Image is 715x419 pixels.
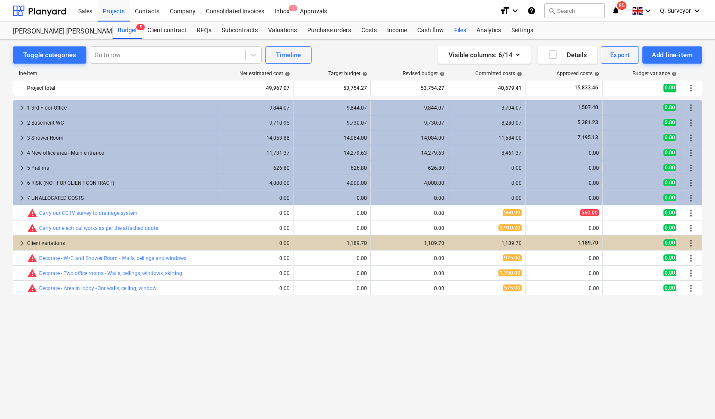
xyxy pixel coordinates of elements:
div: 11,731.37 [220,150,290,156]
button: Visible columns:6/14 [438,46,531,64]
button: Export [601,46,639,64]
div: 0.00 [374,195,444,201]
span: 0.00 [663,254,676,261]
div: 626.80 [374,165,444,171]
span: 0.00 [663,239,676,246]
div: 0.00 [297,195,367,201]
button: Search [544,3,605,18]
div: Project total [27,81,212,95]
div: 0.00 [220,285,290,291]
span: 975.00 [503,254,522,261]
span: 15,833.46 [574,84,599,92]
div: Approved costs [556,70,599,76]
span: More actions [686,133,696,143]
a: Carry out CCTV survey to drainage system [39,210,137,216]
a: Carry out electrical works as per the attached quote [39,225,158,231]
div: 0.00 [452,165,522,171]
div: 8,280.07 [452,120,522,126]
span: 575.00 [503,284,522,291]
div: Revised budget [403,70,445,76]
div: 49,967.07 [220,81,290,95]
span: help [593,71,599,76]
div: Target budget [328,70,367,76]
span: Q. Surveyor [660,7,691,14]
div: Income [382,22,412,39]
div: 0.00 [220,210,290,216]
span: 1,350.00 [498,269,522,276]
div: 626.80 [297,165,367,171]
div: 0.00 [452,195,522,201]
div: 1,189.70 [374,240,444,246]
span: More actions [686,178,696,188]
span: keyboard_arrow_right [17,178,27,188]
div: 6 RISK (NOT FOR CLIENT CONTRACT) [27,176,212,190]
div: 9,844.07 [374,105,444,111]
div: RFQs [192,22,217,39]
div: Budget variance [632,70,677,76]
div: 1,189.70 [452,240,522,246]
div: 8,461.37 [452,150,522,156]
button: Details [538,46,597,64]
span: help [283,71,290,76]
button: Add line-item [642,46,702,64]
span: 5 [136,24,145,30]
div: 3 Shower Room [27,131,212,145]
div: 1 3rd Floor Office [27,101,212,115]
div: 4 New office area - Main entrance [27,146,212,160]
a: Costs [356,22,382,39]
span: 5,381.23 [577,119,599,125]
span: More actions [686,83,696,93]
div: 9,844.07 [297,105,367,111]
span: Committed costs exceed revised budget [27,283,37,294]
div: 9,730.07 [374,120,444,126]
div: 14,053.88 [220,135,290,141]
span: 0.00 [663,209,676,216]
span: 0.00 [663,164,676,171]
a: Settings [506,22,538,39]
div: 0.00 [529,195,599,201]
a: Subcontracts [217,22,263,39]
span: 0.00 [663,284,676,291]
span: 1 [289,5,297,11]
div: 0.00 [529,225,599,231]
div: 0.00 [374,255,444,261]
div: 4,000.00 [297,180,367,186]
span: More actions [686,253,696,263]
i: keyboard_arrow_down [692,6,702,16]
span: 0.00 [663,224,676,231]
div: Add line-item [652,49,693,61]
a: Decorate - Two office rooms - Walls, ceilings, windows, skirting [39,270,182,276]
a: Client contract [142,22,192,39]
div: Analytics [471,22,506,39]
div: 40,679.41 [452,81,522,95]
div: 14,084.00 [374,135,444,141]
span: More actions [686,193,696,203]
div: 14,279.63 [374,150,444,156]
span: 0.00 [663,84,676,92]
div: 7 UNALLOCATED COSTS [27,191,212,205]
div: 2 Basement WC [27,116,212,130]
span: 0.00 [663,119,676,126]
div: 3,794.07 [452,105,522,111]
div: Line-item [13,70,217,76]
a: Decorate - W/C and Shower Room - Walls, ceilings and windows [39,255,186,261]
div: 5 Prelims [27,161,212,175]
span: Committed costs exceed revised budget [27,223,37,233]
span: help [438,71,445,76]
div: Valuations [263,22,302,39]
span: help [515,71,522,76]
a: Cash flow [412,22,449,39]
button: Toggle categories [13,46,86,64]
span: 0.00 [663,179,676,186]
i: keyboard_arrow_down [643,6,653,16]
div: 0.00 [529,270,599,276]
span: 0.00 [663,104,676,111]
div: Purchase orders [302,22,356,39]
span: More actions [686,238,696,248]
a: Files [449,22,471,39]
div: 0.00 [297,225,367,231]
